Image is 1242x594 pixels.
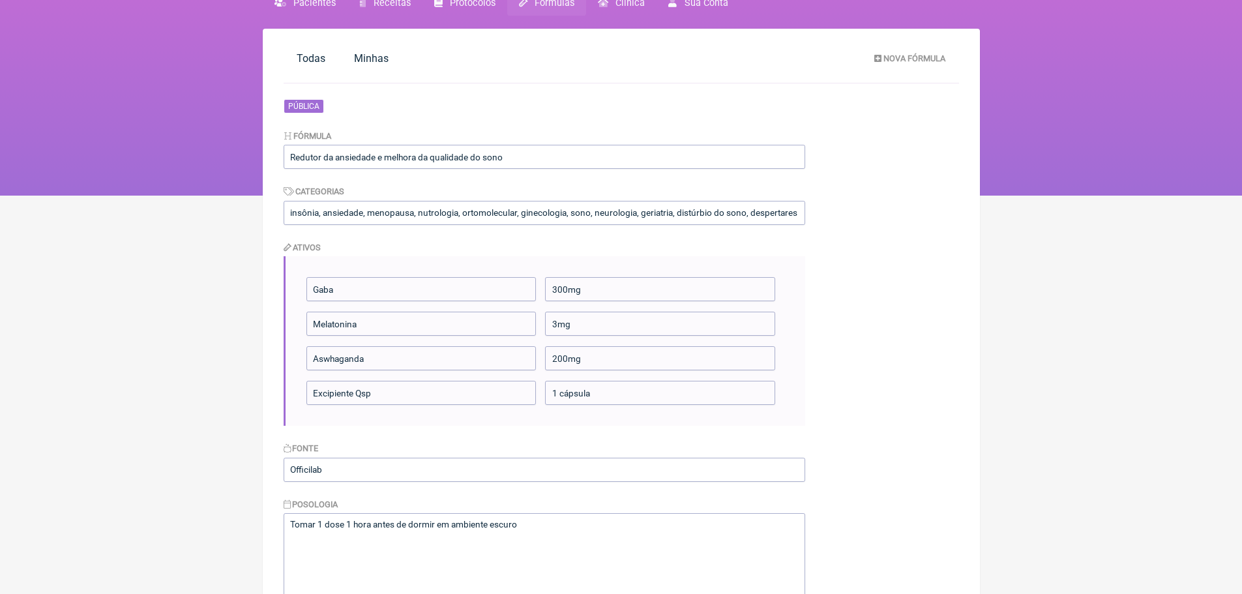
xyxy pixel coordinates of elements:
[297,52,325,65] span: Todas
[864,47,956,69] a: Nova Fórmula
[284,243,321,252] label: Ativos
[284,499,338,509] label: Posologia
[883,53,945,63] span: Nova Fórmula
[284,131,332,141] label: Fórmula
[341,44,402,72] a: Minhas
[354,52,389,65] span: Minhas
[284,186,345,196] label: Categorias
[284,145,805,169] input: Elixir da vida
[284,458,805,482] input: Officilab, Analítica...
[284,99,324,113] span: Pública
[284,44,338,72] a: Todas
[284,443,319,453] label: Fonte
[284,201,805,225] input: milagroso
